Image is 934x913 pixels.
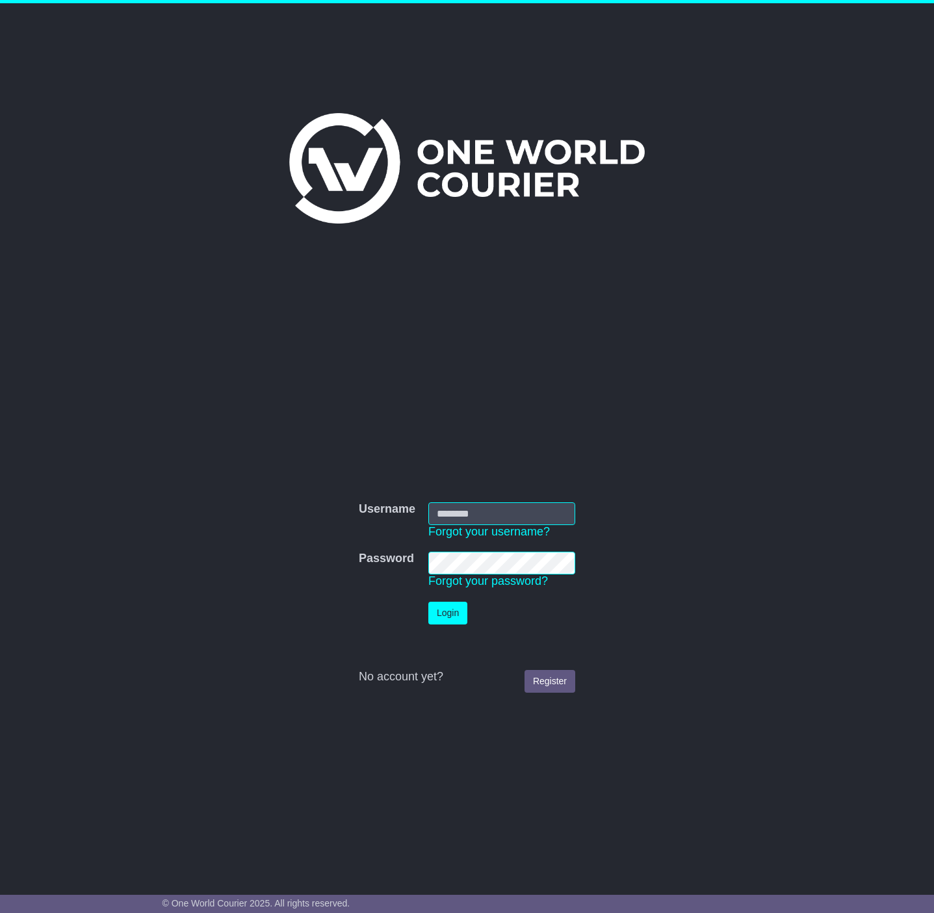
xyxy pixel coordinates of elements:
[428,602,467,624] button: Login
[359,670,575,684] div: No account yet?
[525,670,575,693] a: Register
[428,574,548,587] a: Forgot your password?
[359,552,414,566] label: Password
[359,502,415,517] label: Username
[162,898,350,908] span: © One World Courier 2025. All rights reserved.
[289,113,644,224] img: One World
[428,525,550,538] a: Forgot your username?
